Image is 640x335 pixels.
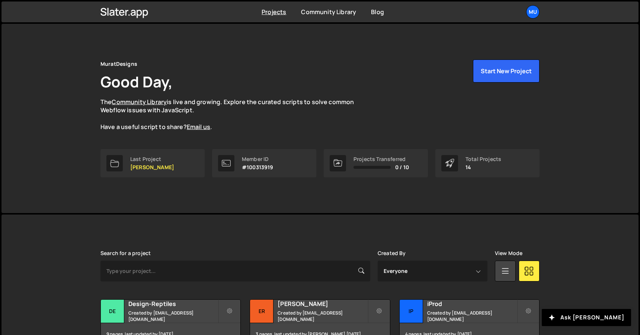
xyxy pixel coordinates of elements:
h2: Design-Reptiles [128,300,218,308]
span: 0 / 10 [395,164,409,170]
h2: [PERSON_NAME] [278,300,367,308]
div: Last Project [130,156,174,162]
a: Mu [526,5,540,19]
p: #100313919 [242,164,273,170]
div: Er [250,300,273,323]
label: Created By [378,250,406,256]
a: Last Project [PERSON_NAME] [100,149,205,177]
p: The is live and growing. Explore the curated scripts to solve common Webflow issues with JavaScri... [100,98,368,131]
h1: Good Day, [100,71,173,92]
a: Projects [262,8,286,16]
div: Member ID [242,156,273,162]
button: Start New Project [473,59,540,83]
small: Created by [EMAIL_ADDRESS][DOMAIN_NAME] [427,310,517,322]
p: [PERSON_NAME] [130,164,174,170]
small: Created by [EMAIL_ADDRESS][DOMAIN_NAME] [128,310,218,322]
a: Email us [187,123,210,131]
div: Total Projects [465,156,501,162]
small: Created by [EMAIL_ADDRESS][DOMAIN_NAME] [278,310,367,322]
a: Blog [371,8,384,16]
div: iP [400,300,423,323]
input: Type your project... [100,261,370,281]
div: De [101,300,124,323]
a: Community Library [112,98,167,106]
button: Ask [PERSON_NAME] [542,309,631,326]
p: 14 [465,164,501,170]
label: View Mode [495,250,522,256]
div: MuratDesigns [100,59,137,68]
a: Community Library [301,8,356,16]
label: Search for a project [100,250,151,256]
h2: iProd [427,300,517,308]
div: Projects Transferred [353,156,409,162]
